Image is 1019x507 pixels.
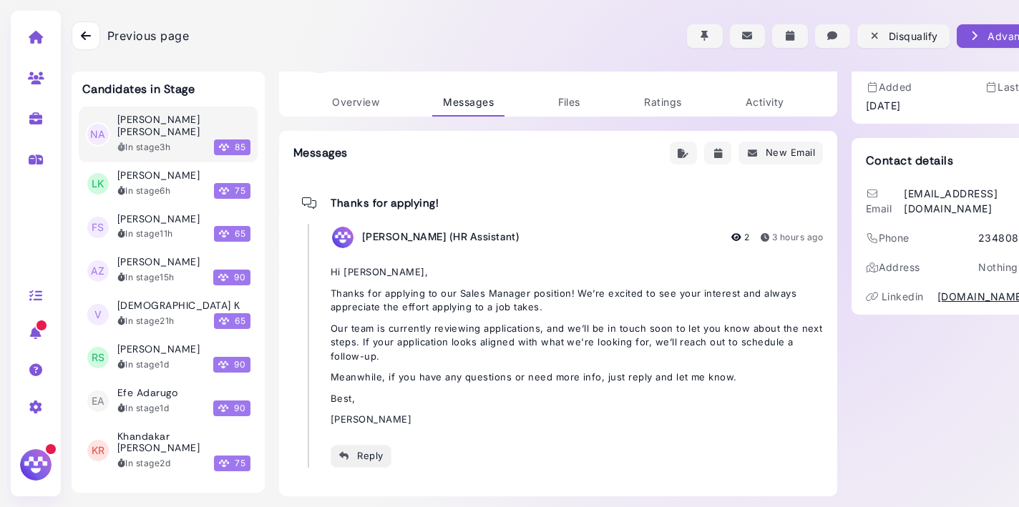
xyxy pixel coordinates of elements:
[644,96,681,108] span: Ratings
[214,456,250,471] span: 75
[160,228,172,239] time: 2025-08-25T09:39:30.395Z
[331,197,439,210] span: Thanks for applying!
[160,185,170,196] time: 2025-08-25T14:30:01.855Z
[117,300,240,312] h3: [DEMOGRAPHIC_DATA] K
[219,316,229,326] img: Megan Score
[866,154,953,167] h3: Contact details
[746,96,784,108] span: Activity
[213,357,250,373] span: 90
[160,359,169,370] time: 2025-08-24T16:57:24.457Z
[214,139,250,155] span: 85
[87,124,109,145] span: NA
[338,448,384,463] div: Reply
[117,256,200,268] h3: [PERSON_NAME]
[738,142,823,164] button: New Email
[117,358,169,371] div: In stage
[117,169,200,182] h3: [PERSON_NAME]
[213,270,250,285] span: 90
[331,265,823,280] p: Hi [PERSON_NAME],
[331,445,391,468] button: Reply
[331,370,823,385] p: Meanwhile, if you have any questions or need more info, just reply and let me know.
[117,343,200,355] h3: [PERSON_NAME]
[18,447,54,483] img: Megan
[869,29,937,44] div: Disqualify
[214,226,250,242] span: 65
[87,304,109,325] span: V
[160,315,174,326] time: 2025-08-24T23:32:43.925Z
[331,287,823,315] p: Thanks for applying to our Sales Manager position! We’re excited to see your interest and always ...
[218,360,228,370] img: Megan Score
[117,387,177,399] h3: Efe Adarugo
[362,224,520,251] div: [PERSON_NAME] (HR Assistant)
[213,400,250,416] span: 90
[731,231,749,244] div: 2
[117,457,170,470] div: In stage
[117,227,173,240] div: In stage
[82,82,195,96] h3: Candidates in Stage
[160,142,170,152] time: 2025-08-25T17:51:41.271Z
[117,402,169,415] div: In stage
[857,24,949,48] button: Disqualify
[321,89,390,117] a: Overview
[219,186,229,196] img: Megan Score
[633,89,692,117] a: Ratings
[866,260,920,275] div: Address
[117,271,175,284] div: In stage
[160,458,170,468] time: 2025-08-23T14:55:52.134Z
[87,217,109,238] span: FS
[219,458,229,468] img: Megan Score
[866,98,901,113] time: [DATE]
[72,21,189,50] a: Previous page
[87,440,109,461] span: KR
[735,89,795,117] a: Activity
[117,213,200,225] h3: [PERSON_NAME]
[107,27,189,44] span: Previous page
[87,173,109,195] span: LK
[331,392,823,406] p: Best,
[547,89,591,117] a: Files
[117,430,250,455] h3: Khandakar [PERSON_NAME]
[117,184,170,197] div: In stage
[432,89,504,117] a: Messages
[331,322,823,364] p: Our team is currently reviewing applications, and we’ll be in touch soon to let you know about th...
[117,141,170,154] div: In stage
[882,290,924,302] span: linkedin
[117,315,175,328] div: In stage
[219,229,229,239] img: Megan Score
[746,146,815,161] div: New Email
[219,142,229,152] img: Megan Score
[87,260,109,282] span: Az
[293,146,348,159] h3: Messages
[87,390,109,412] span: EA
[87,347,109,368] span: RS
[866,79,912,94] div: Added
[443,96,494,108] span: Messages
[772,232,823,242] time: Aug 25, 2025
[558,96,580,108] span: Files
[332,96,379,108] span: Overview
[218,272,228,282] img: Megan Score
[866,230,910,245] div: Phone
[160,403,169,413] time: 2025-08-24T05:07:31.645Z
[214,183,250,199] span: 75
[160,272,174,282] time: 2025-08-25T05:12:59.033Z
[218,403,228,413] img: Megan Score
[331,413,823,427] p: [PERSON_NAME]
[117,114,250,138] h3: [PERSON_NAME] [PERSON_NAME]
[214,313,250,329] span: 65
[866,186,900,216] div: Email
